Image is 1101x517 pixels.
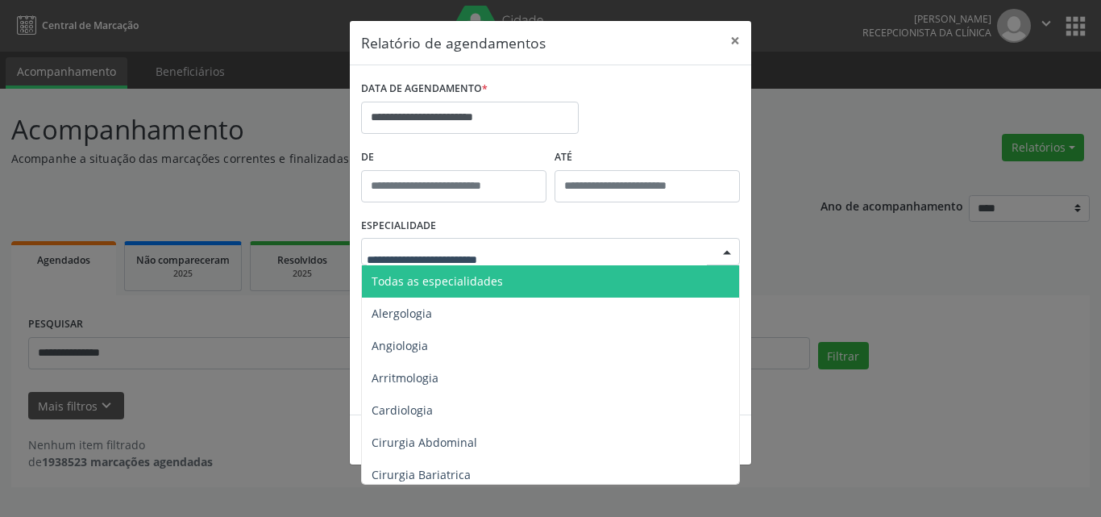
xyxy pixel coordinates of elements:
span: Cardiologia [372,402,433,418]
span: Cirurgia Abdominal [372,435,477,450]
span: Todas as especialidades [372,273,503,289]
label: ESPECIALIDADE [361,214,436,239]
span: Angiologia [372,338,428,353]
label: ATÉ [555,145,740,170]
span: Alergologia [372,306,432,321]
h5: Relatório de agendamentos [361,32,546,53]
span: Arritmologia [372,370,438,386]
button: Close [719,21,751,60]
label: DATA DE AGENDAMENTO [361,77,488,102]
label: De [361,145,546,170]
span: Cirurgia Bariatrica [372,467,471,482]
